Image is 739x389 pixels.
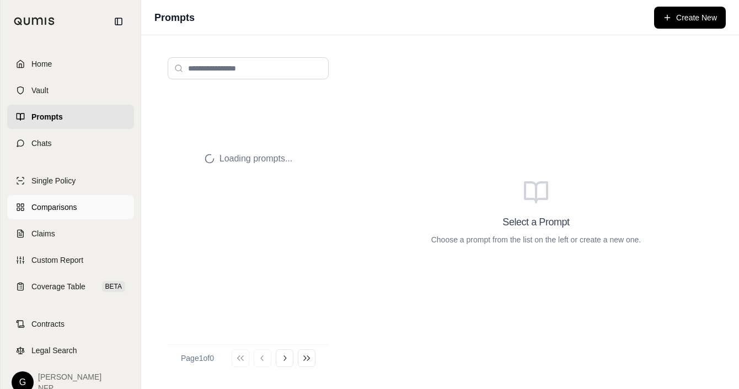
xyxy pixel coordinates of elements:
span: Claims [31,228,55,239]
img: Qumis Logo [14,17,55,25]
span: BETA [102,281,125,292]
a: Coverage TableBETA [7,274,134,299]
span: Home [31,58,52,69]
h3: Select a Prompt [502,214,569,230]
span: Chats [31,138,52,149]
a: Comparisons [7,195,134,219]
a: Vault [7,78,134,102]
button: Create New [654,7,726,29]
span: Comparisons [31,202,77,213]
div: Page 1 of 0 [181,353,214,364]
span: Coverage Table [31,281,85,292]
div: Loading prompts... [168,88,329,229]
a: Custom Report [7,248,134,272]
a: Prompts [7,105,134,129]
span: Prompts [31,111,63,122]
span: Vault [31,85,49,96]
a: Chats [7,131,134,155]
a: Claims [7,221,134,246]
span: Contracts [31,318,65,329]
span: Single Policy [31,175,76,186]
button: Collapse sidebar [110,13,127,30]
h1: Prompts [154,10,195,25]
a: Home [7,52,134,76]
span: [PERSON_NAME] [38,371,101,382]
span: Legal Search [31,345,77,356]
a: Contracts [7,312,134,336]
a: Legal Search [7,338,134,363]
a: Single Policy [7,169,134,193]
p: Choose a prompt from the list on the left or create a new one. [431,234,641,245]
span: Custom Report [31,255,83,266]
